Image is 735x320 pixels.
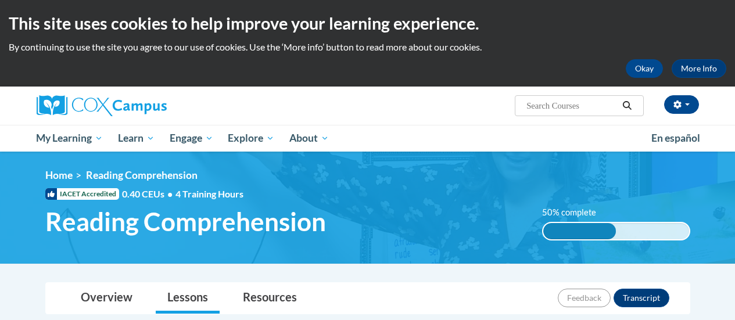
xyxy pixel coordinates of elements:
[626,59,663,78] button: Okay
[9,12,726,35] h2: This site uses cookies to help improve your learning experience.
[558,289,611,307] button: Feedback
[228,131,274,145] span: Explore
[45,169,73,181] a: Home
[289,131,329,145] span: About
[162,125,221,152] a: Engage
[118,131,155,145] span: Learn
[167,188,173,199] span: •
[45,188,119,200] span: IACET Accredited
[69,283,144,314] a: Overview
[231,283,309,314] a: Resources
[37,95,246,116] a: Cox Campus
[9,41,726,53] p: By continuing to use the site you agree to our use of cookies. Use the ‘More info’ button to read...
[664,95,699,114] button: Account Settings
[28,125,708,152] div: Main menu
[29,125,111,152] a: My Learning
[175,188,243,199] span: 4 Training Hours
[37,95,167,116] img: Cox Campus
[36,131,103,145] span: My Learning
[525,99,618,113] input: Search Courses
[156,283,220,314] a: Lessons
[122,188,175,200] span: 0.40 CEUs
[651,132,700,144] span: En español
[86,169,198,181] span: Reading Comprehension
[110,125,162,152] a: Learn
[672,59,726,78] a: More Info
[542,206,609,219] label: 50% complete
[45,206,326,237] span: Reading Comprehension
[614,289,669,307] button: Transcript
[618,99,636,113] button: Search
[543,223,616,239] div: 50% complete
[644,126,708,150] a: En español
[282,125,336,152] a: About
[170,131,213,145] span: Engage
[220,125,282,152] a: Explore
